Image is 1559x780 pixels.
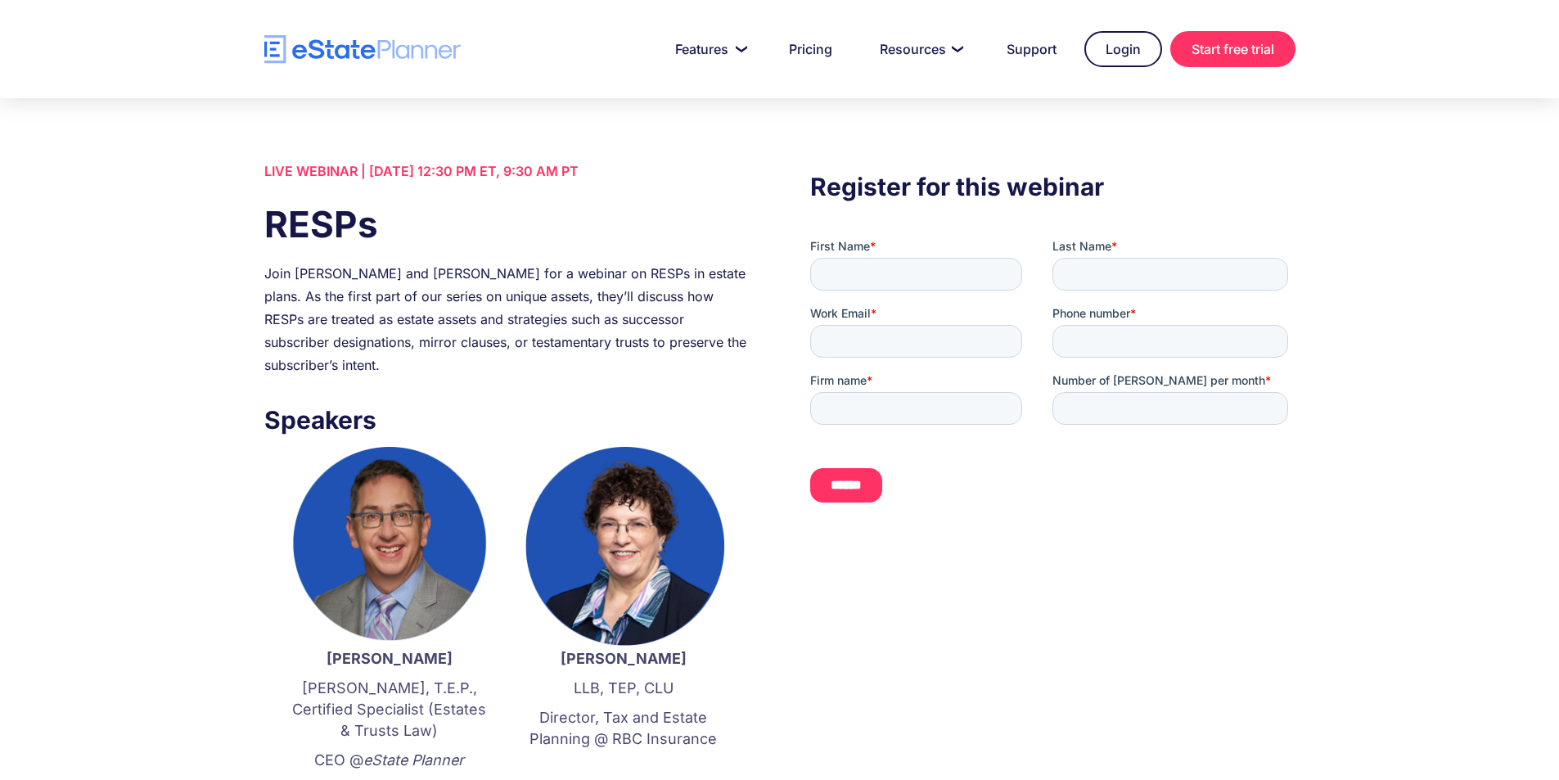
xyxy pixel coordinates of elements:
[523,678,724,699] p: LLB, TEP, CLU
[264,199,749,250] h1: RESPs
[264,160,749,183] div: LIVE WEBINAR | [DATE] 12:30 PM ET, 9:30 AM PT
[1084,31,1162,67] a: Login
[987,33,1076,65] a: Support
[264,401,749,439] h3: Speakers
[363,751,464,769] em: eState Planner
[769,33,852,65] a: Pricing
[523,707,724,750] p: Director, Tax and Estate Planning @ RBC Insurance
[1170,31,1295,67] a: Start free trial
[561,650,687,667] strong: [PERSON_NAME]
[264,262,749,376] div: Join [PERSON_NAME] and [PERSON_NAME] for a webinar on RESPs in estate plans. As the first part of...
[289,750,490,771] p: CEO @
[810,238,1295,531] iframe: Form 0
[264,35,461,64] a: home
[523,758,724,779] p: ‍
[656,33,761,65] a: Features
[289,678,490,742] p: [PERSON_NAME], T.E.P., Certified Specialist (Estates & Trusts Law)
[327,650,453,667] strong: [PERSON_NAME]
[860,33,979,65] a: Resources
[810,168,1295,205] h3: Register for this webinar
